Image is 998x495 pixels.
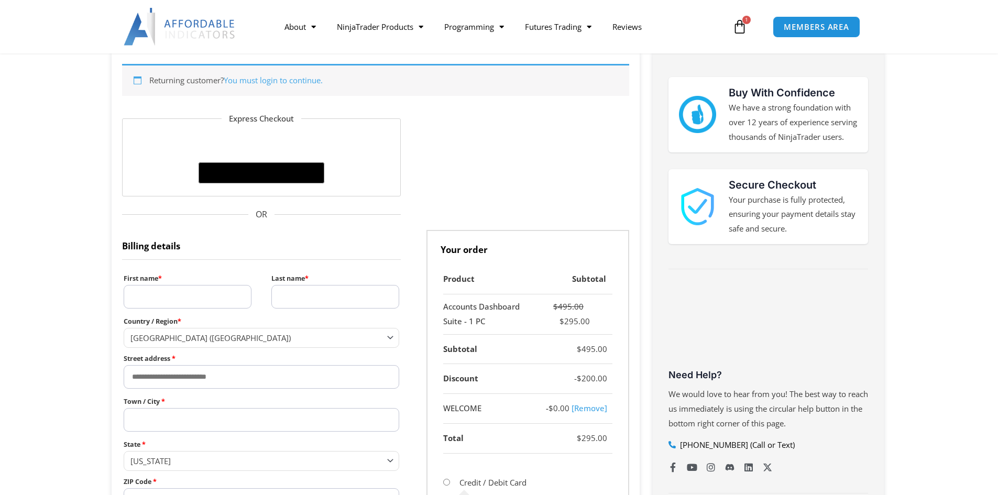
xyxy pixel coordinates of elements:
[729,177,858,193] h3: Secure Checkout
[274,15,730,39] nav: Menu
[443,265,535,294] th: Product
[514,15,602,39] a: Futures Trading
[729,101,858,145] p: We have a strong foundation with over 12 years of experience serving thousands of NinjaTrader users.
[560,316,564,326] span: $
[222,112,301,126] legend: Express Checkout
[677,438,795,453] span: [PHONE_NUMBER] (Call or Text)
[443,294,535,335] td: Accounts Dashboard Suite - 1 PC
[443,394,535,424] th: WELCOME
[122,207,401,223] span: OR
[124,352,400,365] label: Street address
[224,75,323,85] a: You must login to continue.
[443,344,477,354] strong: Subtotal
[602,15,652,39] a: Reviews
[729,85,858,101] h3: Buy With Confidence
[434,15,514,39] a: Programming
[124,315,400,328] label: Country / Region
[426,230,629,265] h3: Your order
[271,272,399,285] label: Last name
[130,456,383,466] span: Georgia
[668,369,868,381] h3: Need Help?
[773,16,860,38] a: MEMBERS AREA
[679,96,716,133] img: mark thumbs good 43913 | Affordable Indicators – NinjaTrader
[560,316,590,326] bdi: 295.00
[534,394,612,424] td: -
[668,389,868,428] span: We would love to hear from you! The best way to reach us immediately is using the circular help b...
[577,433,607,443] bdi: 295.00
[742,16,751,24] span: 1
[124,328,400,347] span: Country / Region
[549,403,553,413] span: $
[729,193,858,237] p: Your purchase is fully protected, ensuring your payment details stay safe and secure.
[122,64,629,96] div: Returning customer?
[274,15,326,39] a: About
[196,132,326,159] iframe: Secure express checkout frame
[459,477,527,488] label: Credit / Debit Card
[784,23,849,31] span: MEMBERS AREA
[122,230,401,260] h3: Billing details
[577,344,607,354] bdi: 495.00
[574,373,577,383] span: -
[553,301,558,312] span: $
[124,475,400,488] label: ZIP Code
[577,373,607,383] bdi: 200.00
[549,403,569,413] span: 0.00
[717,12,763,42] a: 1
[124,451,400,470] span: State
[124,438,400,451] label: State
[534,265,612,294] th: Subtotal
[577,433,582,443] span: $
[124,272,251,285] label: First name
[668,288,868,366] iframe: Customer reviews powered by Trustpilot
[443,433,464,443] strong: Total
[443,364,535,394] th: Discount
[124,395,400,408] label: Town / City
[553,301,584,312] bdi: 495.00
[572,403,607,413] a: Remove welcome coupon
[679,188,716,225] img: 1000913 | Affordable Indicators – NinjaTrader
[199,162,324,183] button: Buy with GPay
[326,15,434,39] a: NinjaTrader Products
[124,8,236,46] img: LogoAI | Affordable Indicators – NinjaTrader
[577,344,582,354] span: $
[577,373,582,383] span: $
[130,333,383,343] span: United States (US)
